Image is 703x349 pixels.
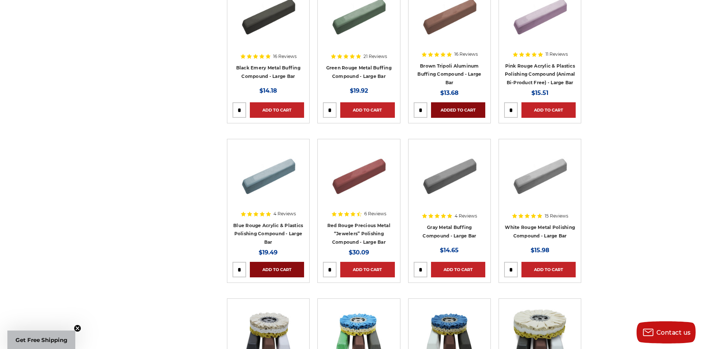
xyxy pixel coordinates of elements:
span: 21 Reviews [363,54,387,59]
a: Brown Tripoli Aluminum Buffing Compound - Large Bar [417,63,481,85]
a: White Rouge Buffing Compound [504,144,576,216]
span: Contact us [657,329,691,336]
span: $19.49 [259,249,278,256]
a: Gray Buffing Compound [414,144,485,216]
a: Pink Rouge Acrylic & Plastics Polishing Compound (Animal Bi-Product Free) - Large Bar [505,63,575,85]
span: Get Free Shipping [15,336,68,343]
a: Add to Cart [431,262,485,277]
a: Black Emery Metal Buffing Compound - Large Bar [236,65,300,79]
a: Add to Cart [250,262,304,277]
a: Red Rouge Precious Metal “Jewelers” Polishing Compound - Large Bar [327,223,390,245]
span: $14.65 [440,247,459,254]
img: Blue rouge polishing compound [239,144,298,203]
span: 16 Reviews [273,54,297,59]
a: Blue Rouge Acrylic & Plastics Polishing Compound - Large Bar [233,223,303,245]
span: $30.09 [349,249,369,256]
a: Add to Cart [521,102,576,118]
a: Blue rouge polishing compound [232,144,304,216]
a: Green Rouge Metal Buffing Compound - Large Bar [326,65,392,79]
span: 4 Reviews [455,214,477,218]
a: Added to Cart [431,102,485,118]
a: Red Rouge Jewelers Buffing Compound [323,144,394,216]
span: 15 Reviews [545,214,568,218]
img: Red Rouge Jewelers Buffing Compound [329,144,388,203]
button: Contact us [637,321,696,343]
span: $14.18 [259,87,277,94]
div: Get Free ShippingClose teaser [7,331,75,349]
span: $13.68 [440,89,459,96]
a: Add to Cart [250,102,304,118]
a: Add to Cart [340,262,394,277]
span: $19.92 [350,87,368,94]
a: Add to Cart [521,262,576,277]
a: Add to Cart [340,102,394,118]
span: $15.51 [531,89,548,96]
span: $15.98 [531,247,549,254]
a: White Rouge Metal Polishing Compound - Large Bar [505,225,575,239]
button: Close teaser [74,325,81,332]
img: Gray Buffing Compound [420,144,479,203]
img: White Rouge Buffing Compound [510,144,569,203]
a: Gray Metal Buffing Compound - Large Bar [423,225,476,239]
